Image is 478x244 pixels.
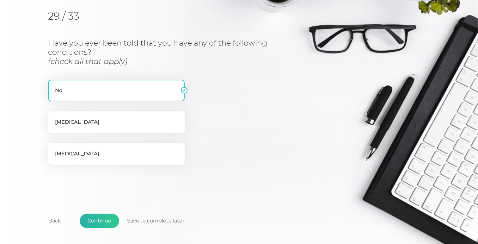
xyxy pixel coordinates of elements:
[48,10,113,22] h2: 29 / 33
[40,214,69,228] button: Back
[48,111,185,133] label: [MEDICAL_DATA]
[48,80,185,101] label: No
[48,39,277,66] h3: Have you ever been told that you have any of the following conditions?
[119,214,192,228] button: Save to complete later
[48,57,127,66] i: (check all that apply)
[48,143,185,165] label: [MEDICAL_DATA]
[80,214,119,228] button: Continue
